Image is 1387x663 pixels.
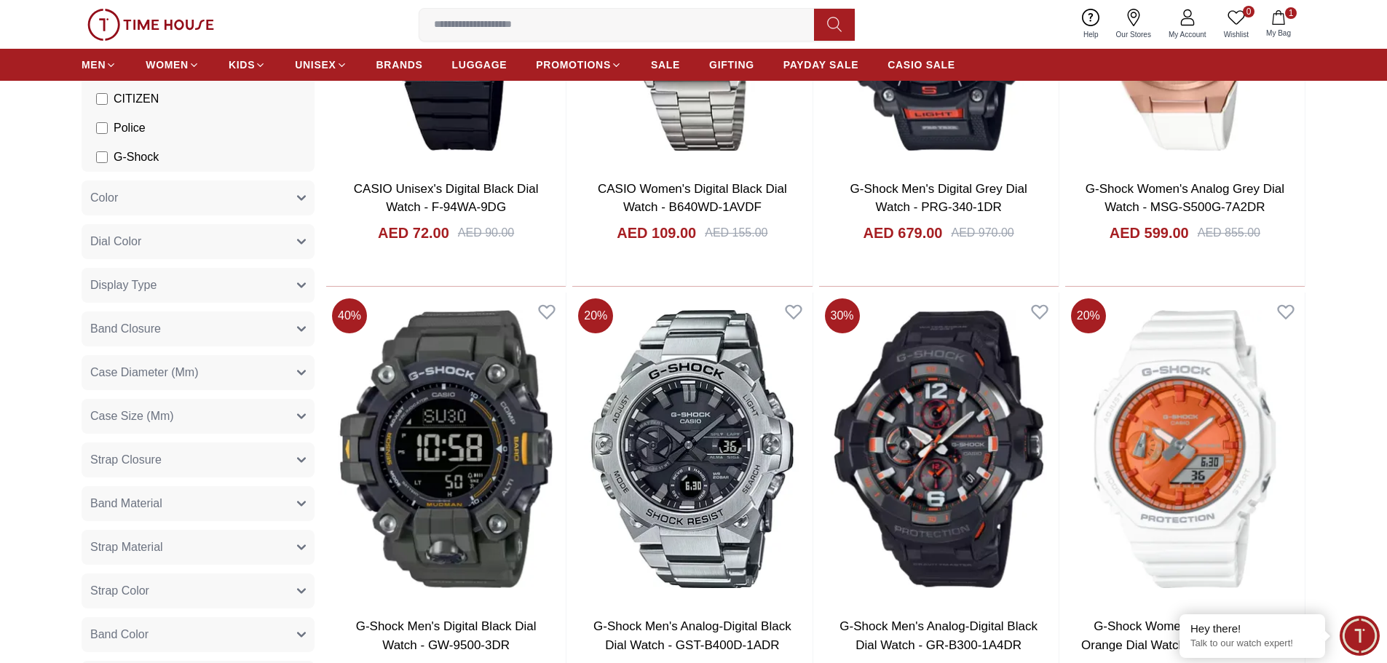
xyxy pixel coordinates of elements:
[295,57,336,72] span: UNISEX
[1198,224,1260,242] div: AED 855.00
[82,268,315,303] button: Display Type
[1190,622,1314,636] div: Hey there!
[1190,638,1314,650] p: Talk to our watch expert!
[1215,6,1257,43] a: 0Wishlist
[114,119,146,137] span: Police
[356,619,537,652] a: G-Shock Men's Digital Black Dial Watch - GW-9500-3DR
[87,9,214,41] img: ...
[82,486,315,521] button: Band Material
[376,57,423,72] span: BRANDS
[1065,293,1305,606] img: G-Shock Women's Analog-Digital Orange Dial Watch - GMA-S2100WS-7ADR
[82,399,315,434] button: Case Size (Mm)
[90,451,162,469] span: Strap Closure
[96,93,108,105] input: CITIZEN
[82,530,315,565] button: Strap Material
[452,57,507,72] span: LUGGAGE
[850,182,1027,215] a: G-Shock Men's Digital Grey Dial Watch - PRG-340-1DR
[82,224,315,259] button: Dial Color
[572,293,812,606] img: G-Shock Men's Analog-Digital Black Dial Watch - GST-B400D-1ADR
[146,52,199,78] a: WOMEN
[82,180,315,215] button: Color
[332,298,367,333] span: 40 %
[458,224,514,242] div: AED 90.00
[578,298,613,333] span: 20 %
[295,52,347,78] a: UNISEX
[1110,29,1157,40] span: Our Stores
[376,52,423,78] a: BRANDS
[825,298,860,333] span: 30 %
[82,52,116,78] a: MEN
[90,189,118,207] span: Color
[90,626,149,643] span: Band Color
[709,52,754,78] a: GIFTING
[705,224,767,242] div: AED 155.00
[1243,6,1254,17] span: 0
[90,539,163,556] span: Strap Material
[82,57,106,72] span: MEN
[114,90,159,108] span: CITIZEN
[888,52,955,78] a: CASIO SALE
[617,223,696,243] h4: AED 109.00
[1075,6,1107,43] a: Help
[1110,223,1189,243] h4: AED 599.00
[82,617,315,652] button: Band Color
[378,223,449,243] h4: AED 72.00
[783,57,858,72] span: PAYDAY SALE
[229,52,266,78] a: KIDS
[536,52,622,78] a: PROMOTIONS
[82,573,315,608] button: Strap Color
[82,355,315,390] button: Case Diameter (Mm)
[1260,28,1297,39] span: My Bag
[90,233,141,250] span: Dial Color
[90,582,149,600] span: Strap Color
[839,619,1038,652] a: G-Shock Men's Analog-Digital Black Dial Watch - GR-B300-1A4DR
[536,57,611,72] span: PROMOTIONS
[1071,298,1106,333] span: 20 %
[1340,616,1380,656] div: Chat Widget
[82,311,315,346] button: Band Closure
[1285,7,1297,19] span: 1
[864,223,943,243] h4: AED 679.00
[146,57,189,72] span: WOMEN
[354,182,539,215] a: CASIO Unisex's Digital Black Dial Watch - F-94WA-9DG
[593,619,791,652] a: G-Shock Men's Analog-Digital Black Dial Watch - GST-B400D-1ADR
[651,52,680,78] a: SALE
[783,52,858,78] a: PAYDAY SALE
[1257,7,1300,41] button: 1My Bag
[82,442,315,477] button: Strap Closure
[598,182,787,215] a: CASIO Women's Digital Black Dial Watch - B640WD-1AVDF
[90,277,157,294] span: Display Type
[90,408,174,425] span: Case Size (Mm)
[651,57,680,72] span: SALE
[1078,29,1105,40] span: Help
[1163,29,1212,40] span: My Account
[90,320,161,338] span: Band Closure
[452,52,507,78] a: LUGGAGE
[326,293,566,606] img: G-Shock Men's Digital Black Dial Watch - GW-9500-3DR
[90,364,198,381] span: Case Diameter (Mm)
[229,57,255,72] span: KIDS
[96,151,108,163] input: G-Shock
[819,293,1059,606] img: G-Shock Men's Analog-Digital Black Dial Watch - GR-B300-1A4DR
[951,224,1013,242] div: AED 970.00
[90,495,162,512] span: Band Material
[114,148,159,166] span: G-Shock
[1086,182,1284,215] a: G-Shock Women's Analog Grey Dial Watch - MSG-S500G-7A2DR
[709,57,754,72] span: GIFTING
[1107,6,1160,43] a: Our Stores
[888,57,955,72] span: CASIO SALE
[1218,29,1254,40] span: Wishlist
[96,122,108,134] input: Police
